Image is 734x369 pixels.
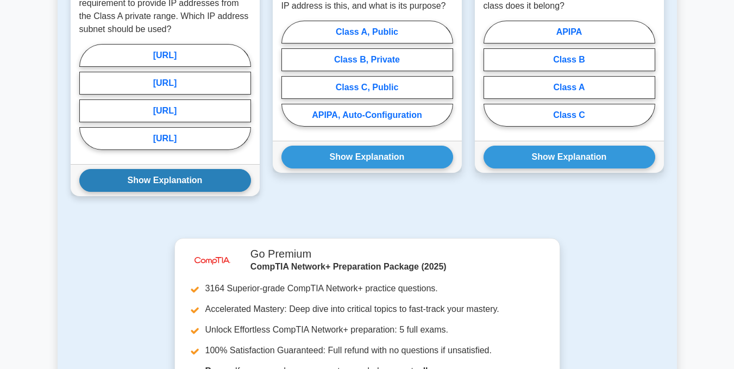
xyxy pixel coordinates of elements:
label: Class C, Public [281,76,453,99]
label: Class B [484,48,655,71]
label: APIPA [484,21,655,43]
label: APIPA, Auto-Configuration [281,104,453,127]
label: [URL] [79,44,251,67]
label: Class A [484,76,655,99]
label: [URL] [79,72,251,95]
button: Show Explanation [79,169,251,192]
label: [URL] [79,127,251,150]
button: Show Explanation [484,146,655,168]
label: Class B, Private [281,48,453,71]
label: [URL] [79,99,251,122]
button: Show Explanation [281,146,453,168]
label: Class A, Public [281,21,453,43]
label: Class C [484,104,655,127]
